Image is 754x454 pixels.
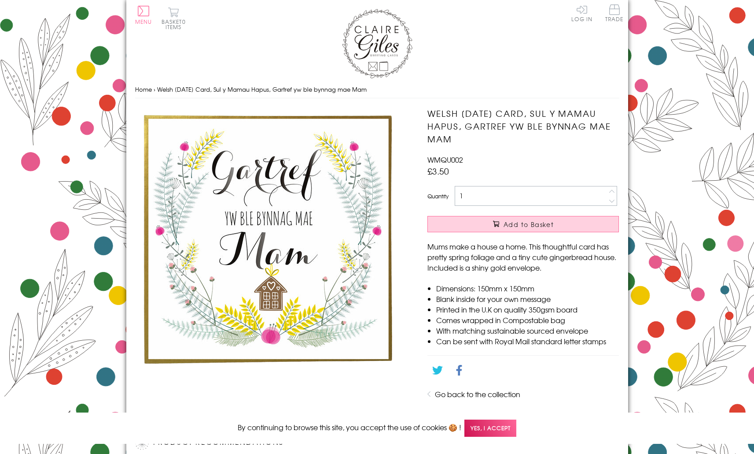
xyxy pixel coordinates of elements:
[436,283,619,294] li: Dimensions: 150mm x 150mm
[154,85,155,93] span: ›
[436,325,619,336] li: With matching sustainable sourced envelope
[605,4,624,22] span: Trade
[166,18,186,31] span: 0 items
[464,420,516,437] span: Yes, I accept
[427,192,449,200] label: Quantity
[504,220,554,229] span: Add to Basket
[435,389,520,399] a: Go back to the collection
[427,216,619,232] button: Add to Basket
[427,241,619,273] p: Mums make a house a home. This thoughtful card has pretty spring foliage and a tiny cute gingerbr...
[436,304,619,315] li: Printed in the U.K on quality 350gsm board
[427,107,619,145] h1: Welsh [DATE] Card, Sul y Mamau Hapus, Gartref yw ble bynnag mae Mam
[157,85,367,93] span: Welsh [DATE] Card, Sul y Mamau Hapus, Gartref yw ble bynnag mae Mam
[436,294,619,304] li: Blank inside for your own message
[342,9,412,78] img: Claire Giles Greetings Cards
[436,315,619,325] li: Comes wrapped in Compostable bag
[605,4,624,23] a: Trade
[135,81,619,99] nav: breadcrumbs
[571,4,592,22] a: Log In
[162,7,186,30] button: Basket0 items
[427,165,449,177] span: £3.50
[427,154,463,165] span: WMQU002
[135,85,152,93] a: Home
[135,6,152,24] button: Menu
[135,18,152,26] span: Menu
[436,336,619,346] li: Can be sent with Royal Mail standard letter stamps
[135,107,399,372] img: Welsh Mother's Day Card, Sul y Mamau Hapus, Gartref yw ble bynnag mae Mam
